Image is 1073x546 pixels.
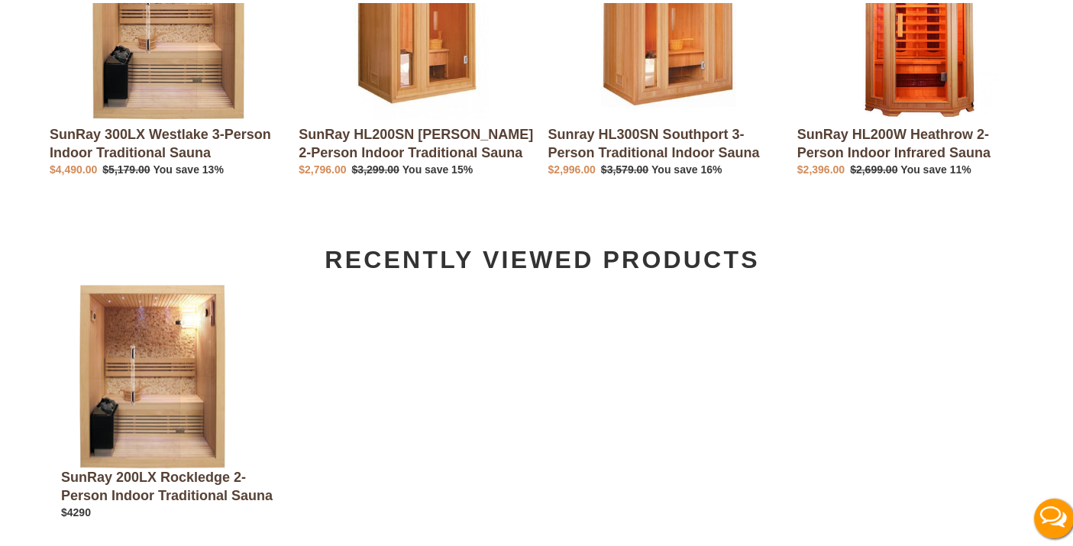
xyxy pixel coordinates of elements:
[61,467,273,501] div: SunRay 200LX Rockledge 2-Person Indoor Traditional Sauna
[61,282,287,517] a: $4290
[61,282,244,465] img: Rockledge2-1000x1000_960af2eb-b200-4720-8fa4-3c7ee9021ff6_medium.jpg
[61,503,91,515] span: $4290
[50,243,1035,270] h2: Recently Viewed Products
